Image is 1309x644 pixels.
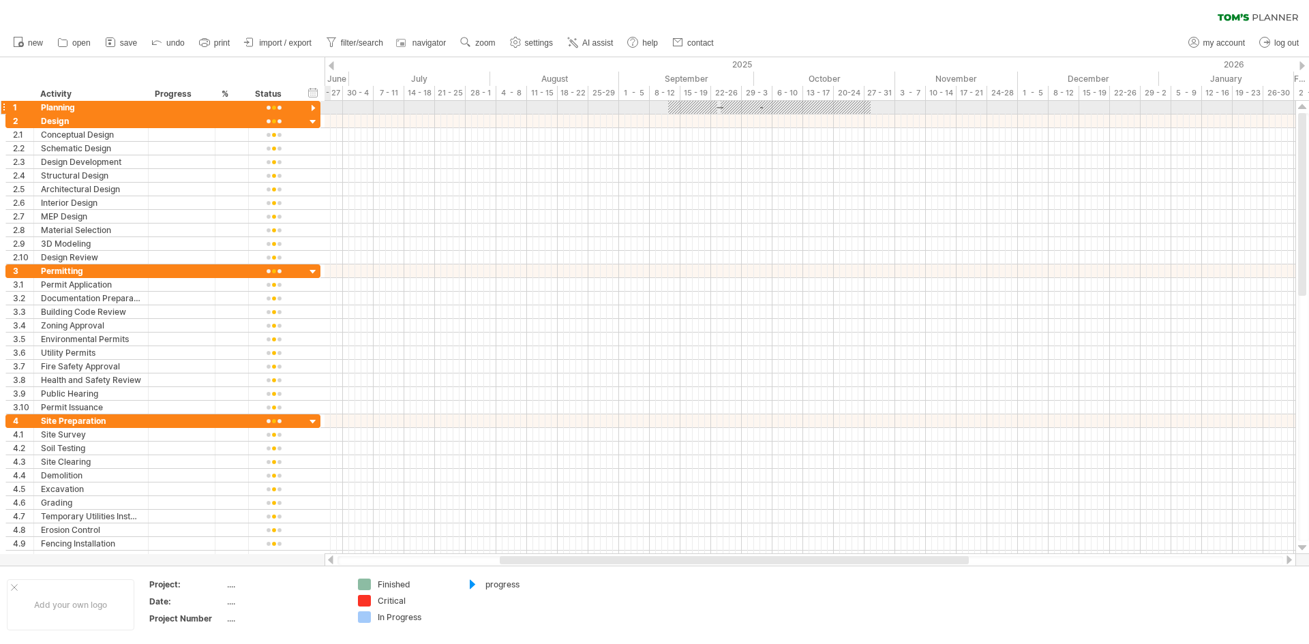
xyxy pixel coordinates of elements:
[227,596,342,607] div: ....
[41,155,141,168] div: Design Development
[41,455,141,468] div: Site Clearing
[214,38,230,48] span: print
[485,579,560,590] div: progress
[13,101,33,114] div: 1
[1274,38,1299,48] span: log out
[624,34,662,52] a: help
[13,428,33,441] div: 4.1
[41,183,141,196] div: Architectural Design
[13,128,33,141] div: 2.1
[227,579,342,590] div: ....
[227,613,342,624] div: ....
[1159,72,1294,86] div: January 2026
[680,86,711,100] div: 15 - 19
[13,169,33,182] div: 2.4
[1018,72,1159,86] div: December 2025
[41,319,141,332] div: Zoning Approval
[13,537,33,550] div: 4.9
[13,442,33,455] div: 4.2
[322,34,387,52] a: filter/search
[13,251,33,264] div: 2.10
[582,38,613,48] span: AI assist
[13,387,33,400] div: 3.9
[926,86,957,100] div: 10 - 14
[41,224,141,236] div: Material Selection
[41,346,141,359] div: Utility Permits
[196,34,234,52] a: print
[895,72,1018,86] div: November 2025
[41,401,141,414] div: Permit Issuance
[13,210,33,223] div: 2.7
[404,86,435,100] div: 14 - 18
[41,278,141,291] div: Permit Application
[13,401,33,414] div: 3.10
[13,469,33,482] div: 4.4
[374,86,404,100] div: 7 - 11
[13,305,33,318] div: 3.3
[1049,86,1079,100] div: 8 - 12
[341,38,383,48] span: filter/search
[255,87,291,101] div: Status
[149,596,224,607] div: Date:
[41,169,141,182] div: Structural Design
[13,319,33,332] div: 3.4
[490,72,619,86] div: August 2025
[41,114,141,127] div: Design
[120,38,137,48] span: save
[13,346,33,359] div: 3.6
[13,224,33,236] div: 2.8
[1185,34,1249,52] a: my account
[564,34,617,52] a: AI assist
[241,34,316,52] a: import / export
[41,414,141,427] div: Site Preparation
[13,523,33,536] div: 4.8
[619,72,754,86] div: September 2025
[28,38,43,48] span: new
[378,579,452,590] div: Finished
[642,38,658,48] span: help
[711,86,742,100] div: 22-26
[475,38,495,48] span: zoom
[41,373,141,386] div: Health and Safety Review
[1018,86,1049,100] div: 1 - 5
[10,34,47,52] a: new
[772,86,803,100] div: 6 - 10
[41,442,141,455] div: Soil Testing
[41,251,141,264] div: Design Review
[13,551,33,564] div: 4.10
[41,142,141,155] div: Schematic Design
[588,86,619,100] div: 25-29
[13,264,33,277] div: 3
[13,496,33,509] div: 4.6
[1263,86,1294,100] div: 26-30
[149,613,224,624] div: Project Number
[13,142,33,155] div: 2.2
[41,237,141,250] div: 3D Modeling
[394,34,450,52] a: navigator
[222,87,241,101] div: %
[412,38,446,48] span: navigator
[1171,86,1202,100] div: 5 - 9
[13,373,33,386] div: 3.8
[527,86,558,100] div: 11 - 15
[1202,86,1233,100] div: 12 - 16
[41,523,141,536] div: Erosion Control
[378,611,452,623] div: In Progress
[13,114,33,127] div: 2
[957,86,987,100] div: 17 - 21
[54,34,95,52] a: open
[650,86,680,100] div: 8 - 12
[41,305,141,318] div: Building Code Review
[349,72,490,86] div: July 2025
[13,360,33,373] div: 3.7
[166,38,185,48] span: undo
[259,38,312,48] span: import / export
[41,510,141,523] div: Temporary Utilities Installation
[1233,86,1263,100] div: 19 - 23
[41,333,141,346] div: Environmental Permits
[148,34,189,52] a: undo
[742,86,772,100] div: 29 - 3
[7,579,134,630] div: Add your own logo
[312,86,343,100] div: 23 - 27
[13,183,33,196] div: 2.5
